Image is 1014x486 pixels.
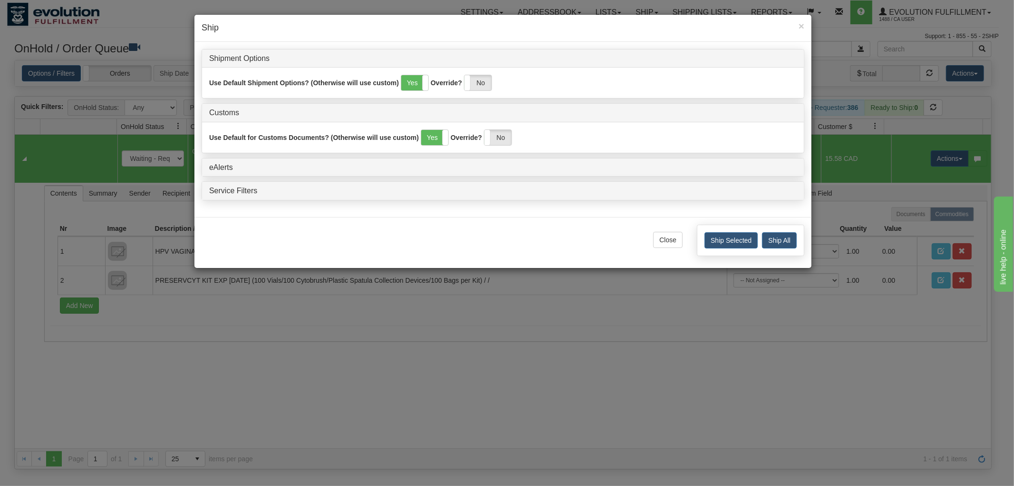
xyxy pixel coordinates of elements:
[209,187,257,195] a: Service Filters
[7,6,88,17] div: live help - online
[209,78,399,88] label: Use Default Shipment Options? (Otherwise will use custom)
[209,109,239,117] a: Customs
[401,75,428,90] label: Yes
[799,21,804,31] button: Close
[209,133,419,142] label: Use Default for Customs Documents? (Otherwise will use custom)
[762,232,797,248] button: Ship All
[653,232,683,248] button: Close
[464,75,492,90] label: No
[421,130,448,145] label: Yes
[209,54,270,62] a: Shipment Options
[202,22,804,34] h4: Ship
[705,232,758,248] button: Ship Selected
[992,194,1013,291] iframe: chat widget
[799,20,804,31] span: ×
[451,133,482,142] label: Override?
[209,163,233,171] a: eAlerts
[431,78,462,88] label: Override?
[484,130,512,145] label: No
